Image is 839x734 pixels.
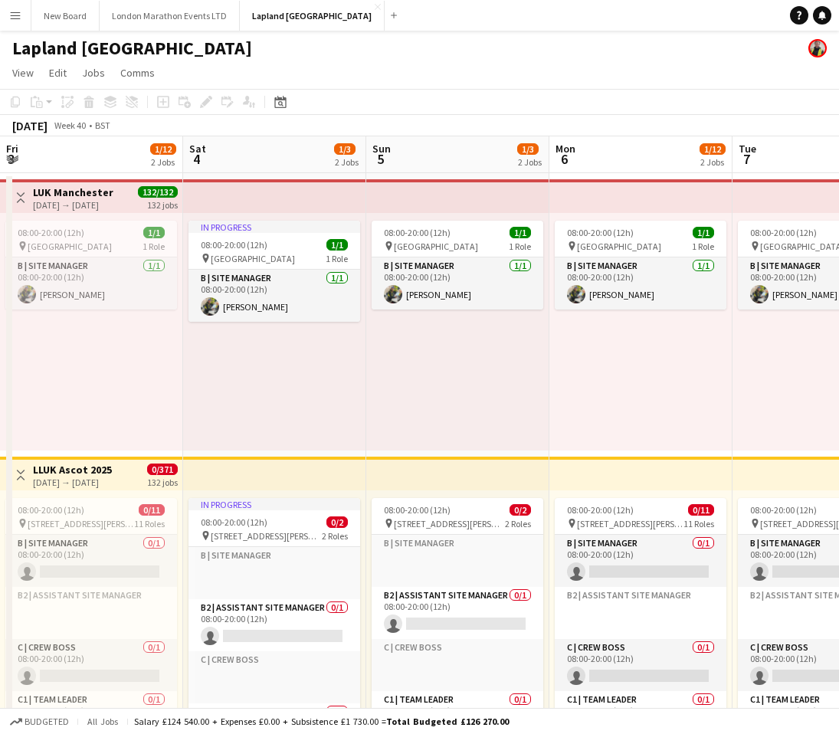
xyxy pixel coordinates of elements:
[372,257,543,310] app-card-role: B | Site Manager1/108:00-20:00 (12h)[PERSON_NAME]
[100,1,240,31] button: London Marathon Events LTD
[28,241,112,252] span: [GEOGRAPHIC_DATA]
[49,66,67,80] span: Edit
[334,143,356,155] span: 1/3
[509,241,531,252] span: 1 Role
[95,120,110,131] div: BST
[84,716,121,727] span: All jobs
[8,713,71,730] button: Budgeted
[4,150,18,168] span: 3
[188,547,360,599] app-card-role-placeholder: B | Site Manager
[322,530,348,542] span: 2 Roles
[134,716,509,727] div: Salary £124 540.00 + Expenses £0.00 + Subsistence £1 730.00 =
[517,143,539,155] span: 1/3
[6,63,40,83] a: View
[555,257,726,310] app-card-role: B | Site Manager1/108:00-20:00 (12h)[PERSON_NAME]
[188,498,360,510] div: In progress
[33,199,113,211] div: [DATE] → [DATE]
[143,241,165,252] span: 1 Role
[12,37,252,60] h1: Lapland [GEOGRAPHIC_DATA]
[147,475,178,488] div: 132 jobs
[114,63,161,83] a: Comms
[5,639,177,691] app-card-role: C | Crew Boss0/108:00-20:00 (12h)
[6,142,18,156] span: Fri
[31,1,100,31] button: New Board
[82,66,105,80] span: Jobs
[555,221,726,310] app-job-card: 08:00-20:00 (12h)1/1 [GEOGRAPHIC_DATA]1 RoleB | Site Manager1/108:00-20:00 (12h)[PERSON_NAME]
[5,257,177,310] app-card-role: B | Site Manager1/108:00-20:00 (12h)[PERSON_NAME]
[143,227,165,238] span: 1/1
[555,535,726,587] app-card-role: B | Site Manager0/108:00-20:00 (12h)
[553,150,575,168] span: 6
[211,530,322,542] span: [STREET_ADDRESS][PERSON_NAME]
[739,142,756,156] span: Tue
[736,150,756,168] span: 7
[201,239,267,251] span: 08:00-20:00 (12h)
[700,143,726,155] span: 1/12
[555,498,726,725] app-job-card: 08:00-20:00 (12h)0/11 [STREET_ADDRESS][PERSON_NAME]11 RolesB | Site Manager0/108:00-20:00 (12h) B...
[147,464,178,475] span: 0/371
[189,142,206,156] span: Sat
[187,150,206,168] span: 4
[139,504,165,516] span: 0/11
[386,716,509,727] span: Total Budgeted £126 270.00
[5,221,177,310] app-job-card: 08:00-20:00 (12h)1/1 [GEOGRAPHIC_DATA]1 RoleB | Site Manager1/108:00-20:00 (12h)[PERSON_NAME]
[326,239,348,251] span: 1/1
[201,516,267,528] span: 08:00-20:00 (12h)
[147,198,178,211] div: 132 jobs
[188,221,360,322] app-job-card: In progress08:00-20:00 (12h)1/1 [GEOGRAPHIC_DATA]1 RoleB | Site Manager1/108:00-20:00 (12h)[PERSO...
[25,716,69,727] span: Budgeted
[750,504,817,516] span: 08:00-20:00 (12h)
[372,221,543,310] div: 08:00-20:00 (12h)1/1 [GEOGRAPHIC_DATA]1 RoleB | Site Manager1/108:00-20:00 (12h)[PERSON_NAME]
[211,253,295,264] span: [GEOGRAPHIC_DATA]
[518,156,542,168] div: 2 Jobs
[688,504,714,516] span: 0/11
[510,504,531,516] span: 0/2
[51,120,89,131] span: Week 40
[394,518,505,529] span: [STREET_ADDRESS][PERSON_NAME]
[188,270,360,322] app-card-role: B | Site Manager1/108:00-20:00 (12h)[PERSON_NAME]
[33,477,112,488] div: [DATE] → [DATE]
[577,518,683,529] span: [STREET_ADDRESS][PERSON_NAME]
[5,587,177,639] app-card-role-placeholder: B2 | Assistant Site Manager
[326,516,348,528] span: 0/2
[700,156,725,168] div: 2 Jobs
[577,241,661,252] span: [GEOGRAPHIC_DATA]
[505,518,531,529] span: 2 Roles
[567,227,634,238] span: 08:00-20:00 (12h)
[33,463,112,477] h3: LLUK Ascot 2025
[134,518,165,529] span: 11 Roles
[683,518,714,529] span: 11 Roles
[43,63,73,83] a: Edit
[18,504,84,516] span: 08:00-20:00 (12h)
[555,587,726,639] app-card-role-placeholder: B2 | Assistant Site Manager
[240,1,385,31] button: Lapland [GEOGRAPHIC_DATA]
[556,142,575,156] span: Mon
[188,498,360,725] app-job-card: In progress08:00-20:00 (12h)0/2 [STREET_ADDRESS][PERSON_NAME]2 RolesB | Site ManagerB2 | Assistan...
[384,504,451,516] span: 08:00-20:00 (12h)
[555,639,726,691] app-card-role: C | Crew Boss0/108:00-20:00 (12h)
[76,63,111,83] a: Jobs
[188,599,360,651] app-card-role: B2 | Assistant Site Manager0/108:00-20:00 (12h)
[510,227,531,238] span: 1/1
[120,66,155,80] span: Comms
[28,518,134,529] span: [STREET_ADDRESS][PERSON_NAME]
[188,651,360,703] app-card-role-placeholder: C | Crew Boss
[372,639,543,691] app-card-role-placeholder: C | Crew Boss
[372,498,543,725] app-job-card: 08:00-20:00 (12h)0/2 [STREET_ADDRESS][PERSON_NAME]2 RolesB | Site ManagerB2 | Assistant Site Mana...
[394,241,478,252] span: [GEOGRAPHIC_DATA]
[692,241,714,252] span: 1 Role
[5,535,177,587] app-card-role: B | Site Manager0/108:00-20:00 (12h)
[33,185,113,199] h3: LUK Manchester
[5,498,177,725] app-job-card: 08:00-20:00 (12h)0/11 [STREET_ADDRESS][PERSON_NAME]11 RolesB | Site Manager0/108:00-20:00 (12h) B...
[372,535,543,587] app-card-role-placeholder: B | Site Manager
[372,587,543,639] app-card-role: B2 | Assistant Site Manager0/108:00-20:00 (12h)
[12,118,48,133] div: [DATE]
[750,227,817,238] span: 08:00-20:00 (12h)
[567,504,634,516] span: 08:00-20:00 (12h)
